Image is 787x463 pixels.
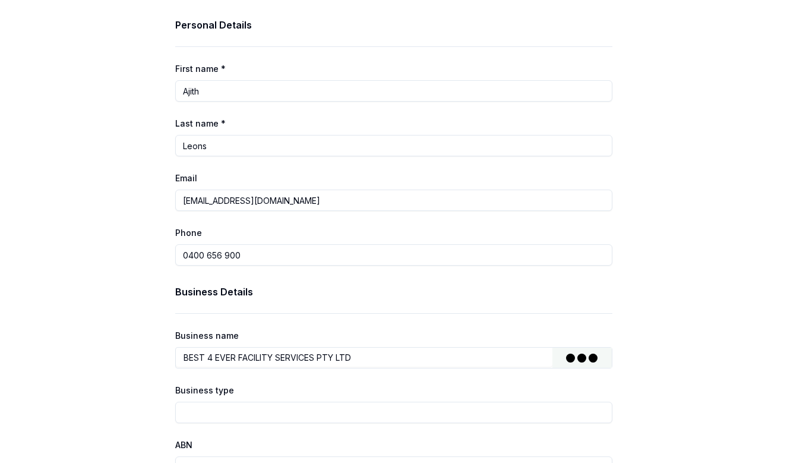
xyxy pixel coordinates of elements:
[176,348,552,367] input: Enter business name
[175,244,612,266] input: 0431 234 567
[175,285,612,299] h3: Business Details
[175,64,226,74] label: First name *
[175,228,202,238] label: Phone
[175,330,239,341] label: Business name
[175,440,192,450] label: ABN
[175,385,234,395] label: Business type
[175,118,226,128] label: Last name *
[175,18,612,32] h3: Personal Details
[175,173,197,183] label: Email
